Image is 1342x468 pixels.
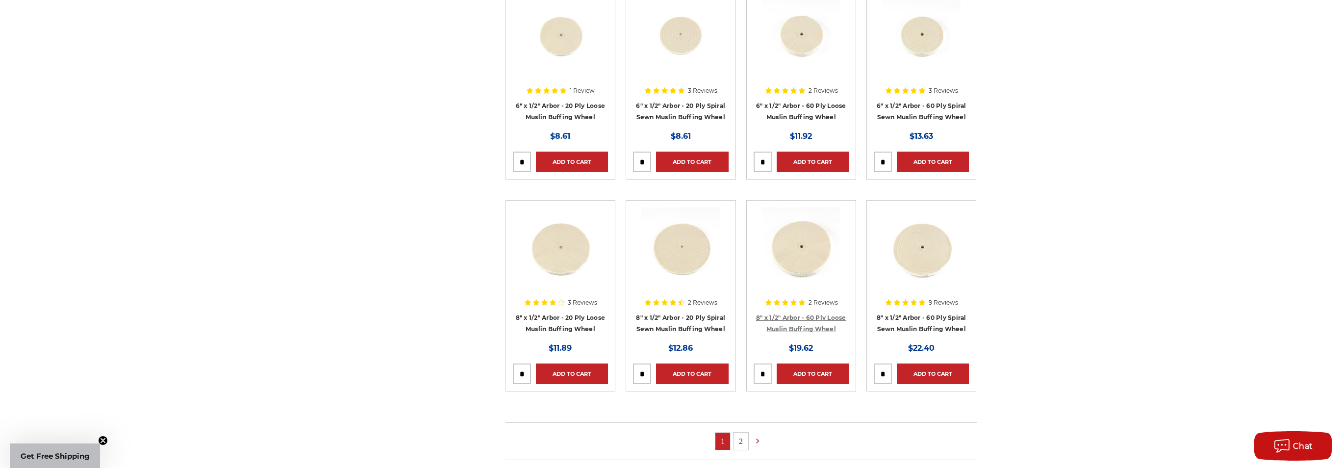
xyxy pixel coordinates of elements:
[762,208,840,286] img: 8" x 1/2" Arbor extra thick Loose Muslin Buffing Wheel
[877,314,966,333] a: 8" x 1/2" Arbor - 60 Ply Spiral Sewn Muslin Buffing Wheel
[874,208,969,303] a: muslin spiral sewn buffing wheel 8" x 1/2" x 60 ply
[656,364,728,384] a: Add to Cart
[882,208,961,286] img: muslin spiral sewn buffing wheel 8" x 1/2" x 60 ply
[636,314,725,333] a: 8" x 1/2" Arbor - 20 Ply Spiral Sewn Muslin Buffing Wheel
[688,88,717,94] span: 3 Reviews
[550,131,570,141] span: $8.61
[549,343,572,353] span: $11.89
[756,102,846,121] a: 6" x 1/2" Arbor - 60 Ply Loose Muslin Buffing Wheel
[671,131,691,141] span: $8.61
[688,300,717,306] span: 2 Reviews
[668,343,693,353] span: $12.86
[777,364,849,384] a: Add to Cart
[809,300,838,306] span: 2 Reviews
[568,300,597,306] span: 3 Reviews
[641,208,720,286] img: 8 inch spiral sewn cotton buffing wheel - 20 ply
[897,364,969,384] a: Add to Cart
[570,88,595,94] span: 1 Review
[754,208,849,303] a: 8" x 1/2" Arbor extra thick Loose Muslin Buffing Wheel
[656,152,728,172] a: Add to Cart
[734,433,748,450] a: 2
[633,208,728,303] a: 8 inch spiral sewn cotton buffing wheel - 20 ply
[10,443,100,468] div: Get Free ShippingClose teaser
[790,131,812,141] span: $11.92
[1293,442,1313,451] span: Chat
[536,364,608,384] a: Add to Cart
[897,152,969,172] a: Add to Cart
[715,433,730,450] a: 1
[536,152,608,172] a: Add to Cart
[809,88,838,94] span: 2 Reviews
[877,102,966,121] a: 6" x 1/2" Arbor - 60 Ply Spiral Sewn Muslin Buffing Wheel
[756,314,846,333] a: 8" x 1/2" Arbor - 60 Ply Loose Muslin Buffing Wheel
[929,88,958,94] span: 3 Reviews
[636,102,725,121] a: 6" x 1/2" Arbor - 20 Ply Spiral Sewn Muslin Buffing Wheel
[21,451,90,461] span: Get Free Shipping
[521,208,600,286] img: 8" x 1/2" x 20 ply loose cotton buffing wheel
[789,343,813,353] span: $19.62
[929,300,958,306] span: 9 Reviews
[513,208,608,303] a: 8" x 1/2" x 20 ply loose cotton buffing wheel
[908,343,935,353] span: $22.40
[516,314,606,333] a: 8" x 1/2" Arbor - 20 Ply Loose Muslin Buffing Wheel
[1254,431,1332,461] button: Chat
[98,436,108,445] button: Close teaser
[777,152,849,172] a: Add to Cart
[910,131,933,141] span: $13.63
[516,102,606,121] a: 6" x 1/2" Arbor - 20 Ply Loose Muslin Buffing Wheel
